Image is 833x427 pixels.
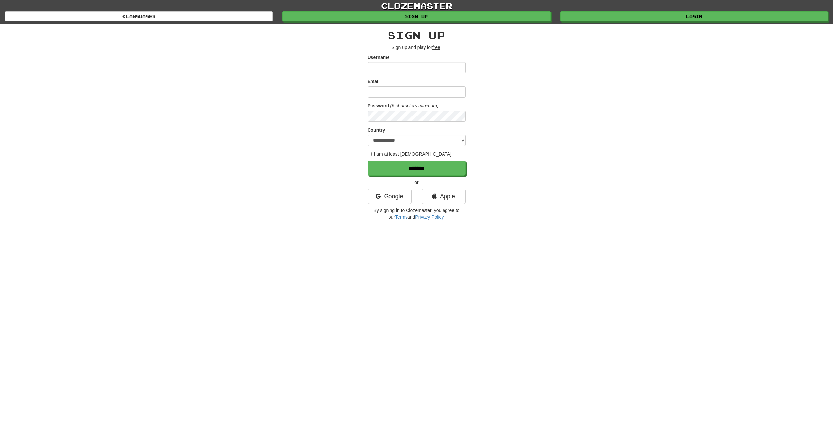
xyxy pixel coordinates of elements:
[415,214,443,220] a: Privacy Policy
[368,151,452,157] label: I am at least [DEMOGRAPHIC_DATA]
[368,207,466,220] p: By signing in to Clozemaster, you agree to our and .
[368,30,466,41] h2: Sign up
[368,179,466,186] p: or
[368,54,390,61] label: Username
[368,152,372,156] input: I am at least [DEMOGRAPHIC_DATA]
[560,11,828,21] a: Login
[432,45,440,50] u: free
[368,44,466,51] p: Sign up and play for !
[422,189,466,204] a: Apple
[368,127,385,133] label: Country
[390,103,439,108] em: (6 characters minimum)
[395,214,407,220] a: Terms
[5,11,273,21] a: Languages
[368,189,412,204] a: Google
[368,78,380,85] label: Email
[368,102,389,109] label: Password
[282,11,550,21] a: Sign up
